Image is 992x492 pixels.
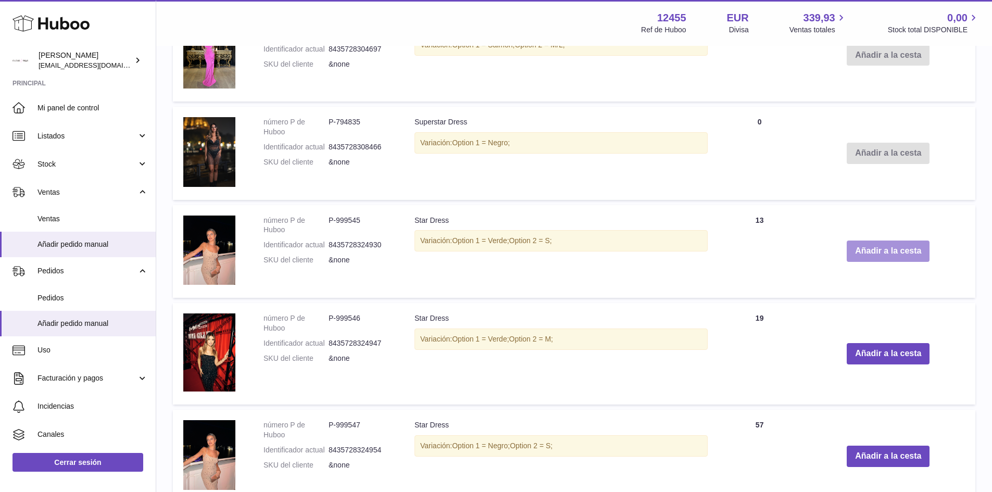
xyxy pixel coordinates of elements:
span: Añadir pedido manual [37,239,148,249]
dt: número P de Huboo [263,216,329,235]
span: 0,00 [947,11,968,25]
dt: Identificador actual [263,44,329,54]
a: 339,93 Ventas totales [789,11,847,35]
div: Variación: [415,435,708,457]
dd: 8435728304697 [329,44,394,54]
dd: &none [329,354,394,363]
div: Variación: [415,329,708,350]
dd: 8435728308466 [329,142,394,152]
dd: 8435728324954 [329,445,394,455]
span: Stock total DISPONIBLE [888,25,980,35]
span: Ventas [37,214,148,224]
span: Canales [37,430,148,439]
td: Superstar Dress [404,107,718,199]
dt: SKU del cliente [263,255,329,265]
span: Ventas [37,187,137,197]
div: Variación: [415,230,708,251]
td: Star Dress [404,303,718,405]
dt: número P de Huboo [263,313,329,333]
td: 13 [718,205,801,298]
img: Superstar Dress [183,117,235,187]
img: Star Dress [183,216,235,285]
td: 19 [718,303,801,405]
span: Pedidos [37,293,148,303]
dd: &none [329,255,394,265]
span: Option 1 = Negro; [452,441,510,450]
dd: P-999546 [329,313,394,333]
dd: P-794835 [329,117,394,137]
span: Mi panel de control [37,103,148,113]
span: Stock [37,159,137,169]
dd: P-999545 [329,216,394,235]
span: Option 1 = Verde; [452,335,509,343]
img: pedidos@glowrias.com [12,53,28,68]
td: Hollywood Star Dress [404,9,718,102]
span: Option 2 = M/L; [514,41,564,49]
button: Añadir a la cesta [847,241,930,262]
a: 0,00 Stock total DISPONIBLE [888,11,980,35]
dd: &none [329,157,394,167]
span: Incidencias [37,401,148,411]
button: Añadir a la cesta [847,446,930,467]
dt: Identificador actual [263,240,329,250]
dt: SKU del cliente [263,460,329,470]
span: Option 1 = Negro; [452,138,510,147]
dt: SKU del cliente [263,157,329,167]
span: Option 2 = S; [510,441,552,450]
span: [EMAIL_ADDRESS][DOMAIN_NAME] [39,61,153,69]
dd: 8435728324947 [329,338,394,348]
div: [PERSON_NAME] [39,51,132,70]
dt: Identificador actual [263,445,329,455]
span: Option 2 = S; [509,236,552,245]
img: Hollywood Star Dress [183,19,235,89]
span: Ventas totales [789,25,847,35]
dt: Identificador actual [263,338,329,348]
dt: SKU del cliente [263,354,329,363]
div: Ref de Huboo [641,25,686,35]
dt: Identificador actual [263,142,329,152]
strong: EUR [727,11,749,25]
span: Facturación y pagos [37,373,137,383]
dt: número P de Huboo [263,117,329,137]
div: Divisa [729,25,749,35]
span: Option 1 = Verde; [452,236,509,245]
span: Option 2 = M; [509,335,553,343]
dt: SKU del cliente [263,59,329,69]
dd: &none [329,59,394,69]
dd: 8435728324930 [329,240,394,250]
dd: P-999547 [329,420,394,440]
span: Uso [37,345,148,355]
span: Añadir pedido manual [37,319,148,329]
strong: 12455 [657,11,686,25]
dt: número P de Huboo [263,420,329,440]
td: 0 [718,107,801,199]
button: Añadir a la cesta [847,343,930,364]
td: Star Dress [404,205,718,298]
div: Variación: [415,132,708,154]
span: 339,93 [803,11,835,25]
img: Star Dress [183,420,235,490]
img: Star Dress [183,313,235,392]
td: 0 [718,9,801,102]
dd: &none [329,460,394,470]
span: Option 1 = Salmón; [452,41,514,49]
span: Listados [37,131,137,141]
span: Pedidos [37,266,137,276]
a: Cerrar sesión [12,453,143,472]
